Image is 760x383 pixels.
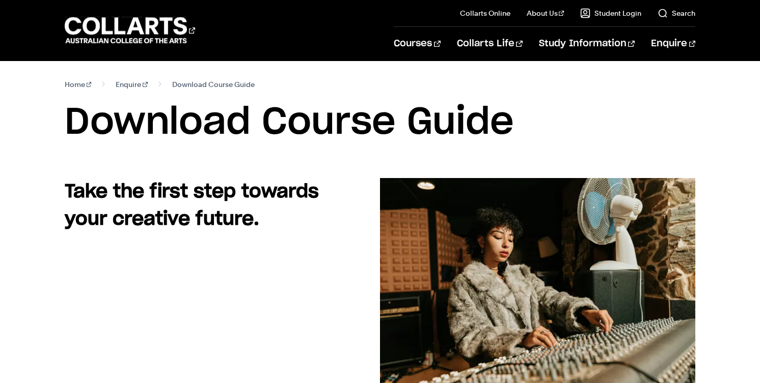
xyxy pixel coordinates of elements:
a: Enquire [116,77,148,92]
a: Collarts Life [457,27,523,61]
strong: Take the first step towards your creative future. [65,183,319,228]
a: Study Information [539,27,635,61]
a: Home [65,77,92,92]
a: About Us [527,8,564,18]
a: Student Login [580,8,641,18]
span: Download Course Guide [172,77,255,92]
a: Collarts Online [460,8,510,18]
div: Go to homepage [65,16,195,45]
a: Courses [394,27,440,61]
a: Enquire [651,27,695,61]
a: Search [658,8,695,18]
h1: Download Course Guide [65,100,695,145]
